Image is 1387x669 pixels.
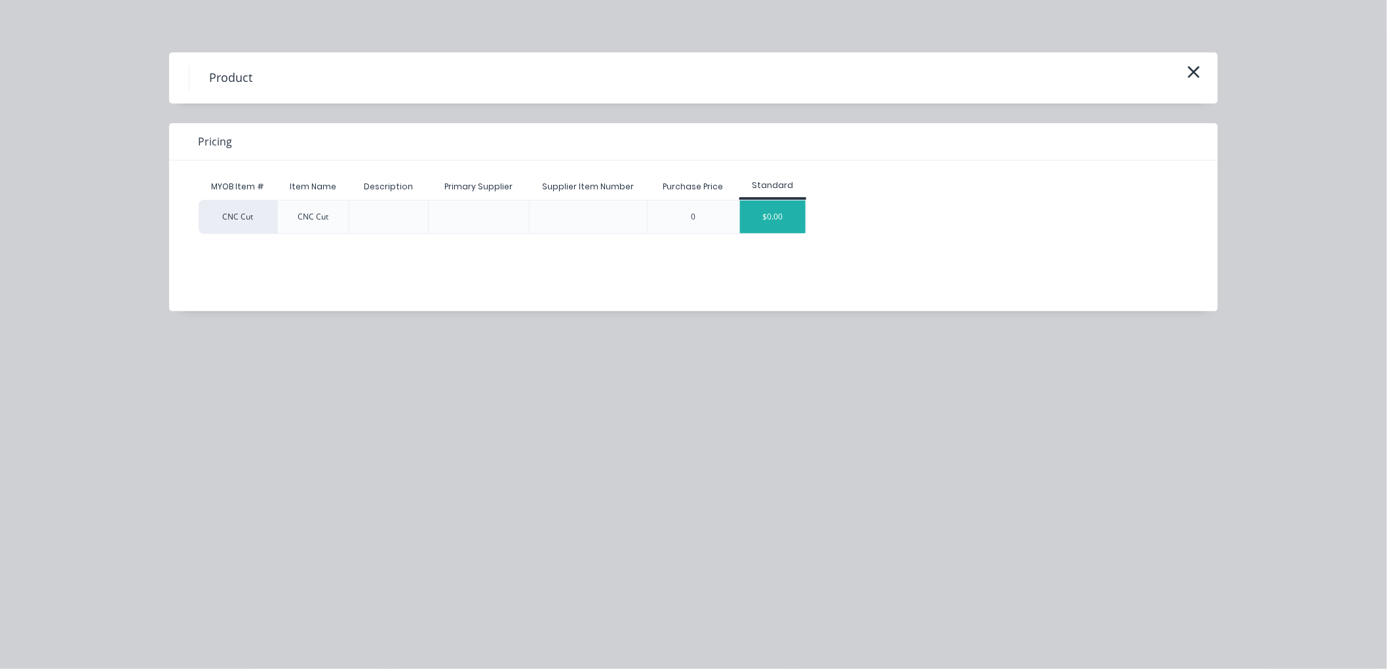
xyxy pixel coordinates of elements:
[189,66,272,90] h4: Product
[353,170,423,203] div: Description
[653,170,734,203] div: Purchase Price
[298,211,328,223] div: CNC Cut
[198,134,232,149] span: Pricing
[740,201,806,233] div: $0.00
[199,200,277,234] div: CNC Cut
[279,170,347,203] div: Item Name
[434,170,523,203] div: Primary Supplier
[532,170,644,203] div: Supplier Item Number
[692,211,696,223] div: 0
[739,180,806,191] div: Standard
[199,174,277,200] div: MYOB Item #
